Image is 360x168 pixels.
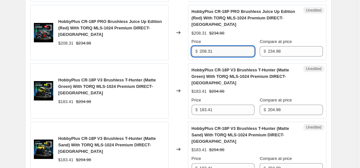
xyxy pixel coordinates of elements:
span: Price [192,156,201,161]
span: $ [195,49,198,54]
span: Price [192,98,201,102]
strike: $234.98 [209,30,225,37]
span: HobbyPlus CR-18P PRO Brushless Juice Up Edition (Red) With TORQ MLS-1024 Premium DIRECT-[GEOGRAPH... [58,19,162,37]
div: $208.31 [192,30,207,37]
strike: $204.98 [209,147,225,153]
span: Price [192,39,201,44]
div: $183.41 [58,99,74,105]
span: Compare at price [260,98,292,102]
span: Compare at price [260,39,292,44]
strike: $204.98 [76,99,91,105]
span: HobbyPlus CR-18P V3 Brushless T-Hunter (Matte Sand) With TORQ MLS-1024 Premium DIRECT-[GEOGRAPHIC... [192,126,289,144]
span: Unedited [306,66,321,71]
span: $ [264,49,266,54]
img: CB-HP-V3T-G-HD_80x.jpg [34,81,53,100]
div: $183.41 [192,147,207,153]
div: $208.31 [58,40,74,47]
strike: $234.98 [76,40,91,47]
span: Compare at price [260,156,292,161]
div: $183.41 [192,88,207,95]
img: CB-HP-V3T-S-HD_80x.jpg [34,140,53,159]
strike: $204.98 [209,88,225,95]
div: $183.41 [58,157,74,163]
span: $ [264,107,266,112]
span: HobbyPlus CR-18P V3 Brushless T-Hunter (Matte Green) With TORQ MLS-1024 Premium DIRECT-[GEOGRAPHI... [58,78,156,95]
span: Unedited [306,125,321,130]
strike: $204.98 [76,157,91,163]
img: CB-HP-UP-R-HD_80x.jpg [34,23,53,42]
span: Unedited [306,8,321,13]
span: HobbyPlus CR-18P V3 Brushless T-Hunter (Matte Sand) With TORQ MLS-1024 Premium DIRECT-[GEOGRAPHIC... [58,136,156,154]
span: $ [195,107,198,112]
span: HobbyPlus CR-18P PRO Brushless Juice Up Edition (Red) With TORQ MLS-1024 Premium DIRECT-[GEOGRAPH... [192,9,295,27]
span: HobbyPlus CR-18P V3 Brushless T-Hunter (Matte Green) With TORQ MLS-1024 Premium DIRECT-[GEOGRAPHI... [192,68,289,85]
